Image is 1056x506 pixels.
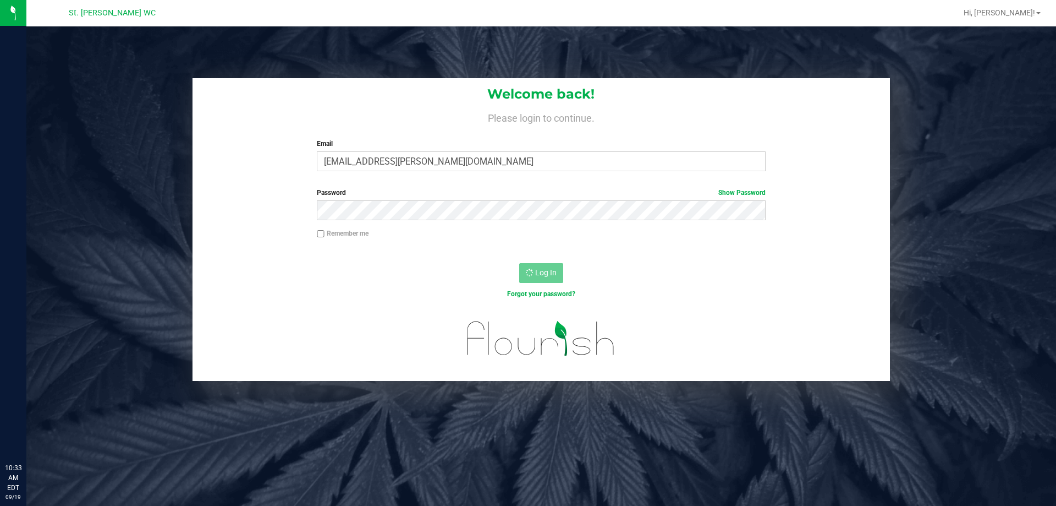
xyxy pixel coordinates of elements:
[5,493,21,501] p: 09/19
[507,290,575,298] a: Forgot your password?
[69,8,156,18] span: St. [PERSON_NAME] WC
[718,189,766,197] a: Show Password
[535,268,557,277] span: Log In
[193,110,890,123] h4: Please login to continue.
[964,8,1035,17] span: Hi, [PERSON_NAME]!
[193,87,890,101] h1: Welcome back!
[317,230,324,238] input: Remember me
[317,189,346,197] span: Password
[519,263,563,283] button: Log In
[5,463,21,493] p: 10:33 AM EDT
[454,311,628,367] img: flourish_logo.svg
[317,228,369,238] label: Remember me
[317,139,765,149] label: Email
